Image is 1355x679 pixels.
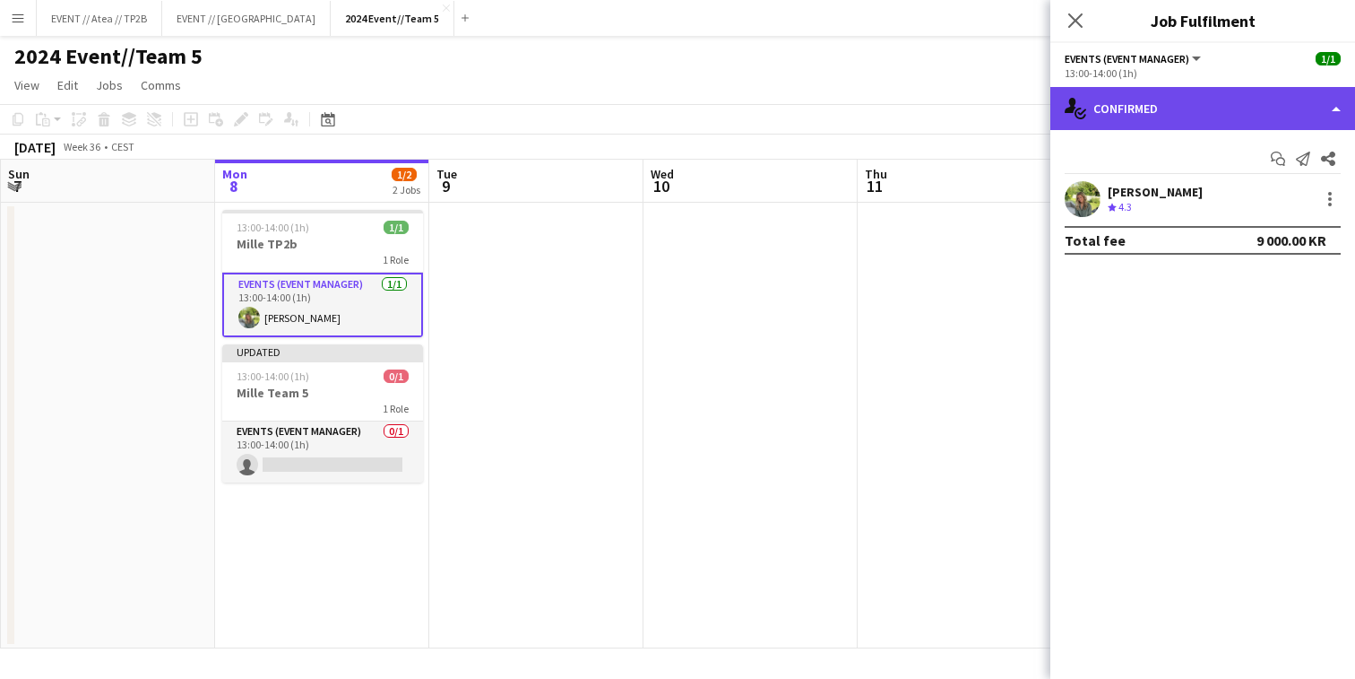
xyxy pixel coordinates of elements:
[134,74,188,97] a: Comms
[220,176,247,196] span: 8
[393,183,420,196] div: 2 Jobs
[222,236,423,252] h3: Mille TP2b
[1065,66,1341,80] div: 13:00-14:00 (1h)
[222,166,247,182] span: Mon
[1316,52,1341,65] span: 1/1
[1050,87,1355,130] div: Confirmed
[50,74,85,97] a: Edit
[1118,200,1132,213] span: 4.3
[222,210,423,337] app-job-card: 13:00-14:00 (1h)1/1Mille TP2b1 RoleEvents (Event Manager)1/113:00-14:00 (1h)[PERSON_NAME]
[14,138,56,156] div: [DATE]
[5,176,30,196] span: 7
[37,1,162,36] button: EVENT // Atea // TP2B
[434,176,457,196] span: 9
[384,221,409,234] span: 1/1
[383,253,409,266] span: 1 Role
[111,140,134,153] div: CEST
[8,166,30,182] span: Sun
[1256,231,1326,249] div: 9 000.00 KR
[222,385,423,401] h3: Mille Team 5
[331,1,454,36] button: 2024 Event//Team 5
[648,176,674,196] span: 10
[141,77,181,93] span: Comms
[222,344,423,483] app-job-card: Updated13:00-14:00 (1h)0/1Mille Team 51 RoleEvents (Event Manager)0/113:00-14:00 (1h)
[14,77,39,93] span: View
[57,77,78,93] span: Edit
[392,168,417,181] span: 1/2
[1108,184,1203,200] div: [PERSON_NAME]
[865,166,887,182] span: Thu
[651,166,674,182] span: Wed
[383,402,409,415] span: 1 Role
[7,74,47,97] a: View
[222,422,423,483] app-card-role: Events (Event Manager)0/113:00-14:00 (1h)
[862,176,887,196] span: 11
[384,370,409,383] span: 0/1
[436,166,457,182] span: Tue
[1065,52,1189,65] span: Events (Event Manager)
[96,77,123,93] span: Jobs
[222,344,423,359] div: Updated
[89,74,130,97] a: Jobs
[59,140,104,153] span: Week 36
[222,273,423,337] app-card-role: Events (Event Manager)1/113:00-14:00 (1h)[PERSON_NAME]
[1065,52,1204,65] button: Events (Event Manager)
[237,221,309,234] span: 13:00-14:00 (1h)
[14,43,203,70] h1: 2024 Event//Team 5
[237,370,309,383] span: 13:00-14:00 (1h)
[1050,9,1355,32] h3: Job Fulfilment
[1065,231,1126,249] div: Total fee
[162,1,331,36] button: EVENT // [GEOGRAPHIC_DATA]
